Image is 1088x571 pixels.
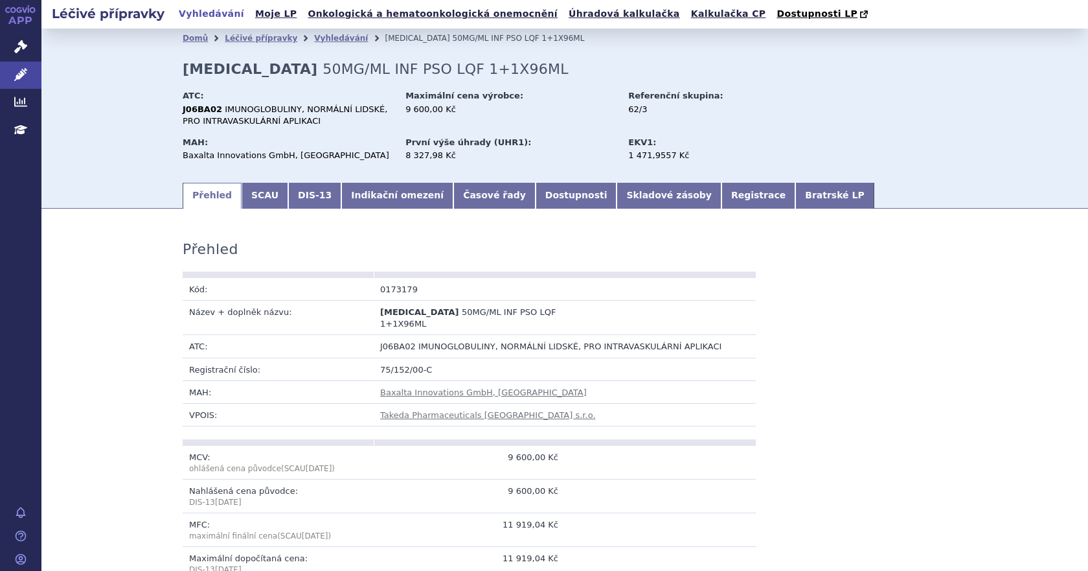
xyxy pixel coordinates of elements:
td: MAH: [183,380,374,403]
td: Registrační číslo: [183,358,374,380]
td: MCV: [183,446,374,480]
a: Bratrské LP [795,183,874,209]
p: DIS-13 [189,497,367,508]
td: 9 600,00 Kč [374,480,565,513]
td: 75/152/00-C [374,358,756,380]
td: ATC: [183,335,374,358]
span: IMUNOGLOBULINY, NORMÁLNÍ LIDSKÉ, PRO INTRAVASKULÁRNÍ APLIKACI [183,104,387,126]
td: MFC: [183,513,374,547]
td: Nahlášená cena původce: [183,480,374,513]
span: [DATE] [306,464,332,473]
a: Úhradová kalkulačka [565,5,684,23]
a: Dostupnosti LP [773,5,874,23]
span: IMUNOGLOBULINY, NORMÁLNÍ LIDSKÉ, PRO INTRAVASKULÁRNÍ APLIKACI [418,342,721,351]
p: maximální finální cena [189,531,367,542]
strong: ATC: [183,91,204,100]
span: [MEDICAL_DATA] [380,307,459,317]
span: J06BA02 [380,342,416,351]
td: Kód: [183,278,374,301]
span: 50MG/ML INF PSO LQF 1+1X96ML [380,307,556,329]
a: Vyhledávání [175,5,248,23]
a: Moje LP [251,5,300,23]
h2: Léčivé přípravky [41,5,175,23]
td: 0173179 [374,278,565,301]
span: ohlášená cena původce [189,464,281,473]
a: Dostupnosti [536,183,617,209]
a: Onkologická a hematoonkologická onemocnění [304,5,561,23]
a: Skladové zásoby [617,183,721,209]
span: 50MG/ML INF PSO LQF 1+1X96ML [453,34,585,43]
div: Baxalta Innovations GmbH, [GEOGRAPHIC_DATA] [183,150,393,161]
a: Léčivé přípravky [225,34,297,43]
a: DIS-13 [288,183,341,209]
strong: EKV1: [628,137,656,147]
span: [DATE] [302,531,328,541]
a: Vyhledávání [314,34,368,43]
td: Název + doplněk názvu: [183,301,374,335]
span: (SCAU ) [189,464,335,473]
strong: Referenční skupina: [628,91,723,100]
td: 11 919,04 Kč [374,513,565,547]
a: SCAU [242,183,288,209]
td: 9 600,00 Kč [374,446,565,480]
h3: Přehled [183,241,238,258]
div: 62/3 [628,104,774,115]
span: 50MG/ML INF PSO LQF 1+1X96ML [323,61,568,77]
a: Registrace [721,183,795,209]
a: Kalkulačka CP [687,5,770,23]
a: Takeda Pharmaceuticals [GEOGRAPHIC_DATA] s.r.o. [380,410,596,420]
span: [MEDICAL_DATA] [385,34,449,43]
a: Domů [183,34,208,43]
span: (SCAU ) [277,531,331,541]
div: 8 327,98 Kč [405,150,616,161]
span: [DATE] [215,498,242,507]
strong: První výše úhrady (UHR1): [405,137,531,147]
a: Baxalta Innovations GmbH, [GEOGRAPHIC_DATA] [380,388,587,397]
strong: MAH: [183,137,208,147]
td: VPOIS: [183,404,374,426]
span: Dostupnosti LP [776,8,857,19]
a: Časové řady [453,183,536,209]
strong: [MEDICAL_DATA] [183,61,317,77]
div: 9 600,00 Kč [405,104,616,115]
a: Přehled [183,183,242,209]
div: 1 471,9557 Kč [628,150,774,161]
strong: J06BA02 [183,104,222,114]
a: Indikační omezení [341,183,453,209]
strong: Maximální cena výrobce: [405,91,523,100]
